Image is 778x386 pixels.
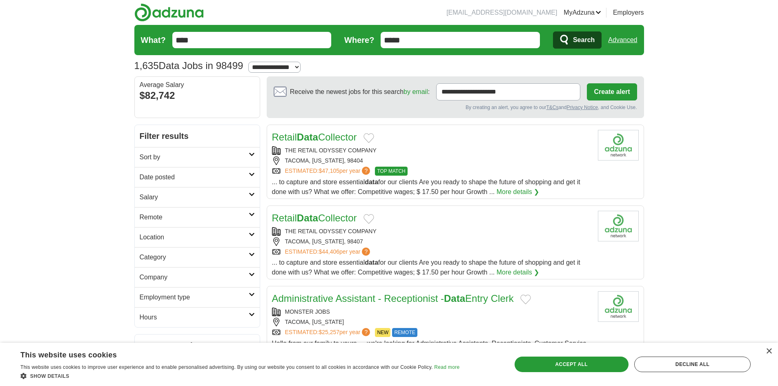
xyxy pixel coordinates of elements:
span: $44,406 [319,248,339,255]
a: More details ❯ [497,187,539,197]
a: RetailDataCollector [272,132,357,143]
button: Search [553,31,602,49]
a: MyAdzuna [564,8,601,18]
a: Advanced [608,32,637,48]
label: Where? [344,34,374,46]
h2: Filter results [135,125,260,147]
span: Hello from our family to yours — we're looking for Administrative Assistants, Receptionists, Cust... [272,340,586,376]
a: Administrative Assistant - Receptionist -DataEntry Clerk [272,293,514,304]
h2: Employment type [140,292,249,302]
a: Privacy Notice [566,105,598,110]
span: 1,635 [134,58,159,73]
img: Adzuna logo [134,3,204,22]
a: ESTIMATED:$25,257per year? [285,328,372,337]
a: RetailDataCollector [272,212,357,223]
a: Company [135,267,260,287]
img: Company logo [598,130,639,161]
strong: Data [297,132,318,143]
span: ... to capture and store essential for our clients Are you ready to shape the future of shopping ... [272,178,580,195]
strong: Data [297,212,318,223]
h2: Location [140,232,249,242]
h2: Company [140,272,249,282]
h2: Hours [140,312,249,322]
label: What? [141,34,166,46]
div: Show details [20,372,459,380]
h2: Category [140,252,249,262]
img: Company logo [598,291,639,322]
strong: data [365,178,378,185]
img: Company logo [598,211,639,241]
div: $82,742 [140,88,255,103]
a: Employers [613,8,644,18]
span: This website uses cookies to improve user experience and to enable personalised advertising. By u... [20,364,433,370]
a: by email [403,88,428,95]
div: THE RETAIL ODYSSEY COMPANY [272,146,591,155]
h2: Sort by [140,152,249,162]
strong: Data [444,293,465,304]
span: ? [362,248,370,256]
li: [EMAIL_ADDRESS][DOMAIN_NAME] [446,8,557,18]
button: Create alert [587,83,637,100]
h1: Data Jobs in 98499 [134,60,243,71]
div: TACOMA, [US_STATE], 98407 [272,237,591,246]
div: MONSTER JOBS [272,308,591,316]
a: Hours [135,307,260,327]
span: ? [362,167,370,175]
span: $47,105 [319,167,339,174]
a: Location [135,227,260,247]
button: Add to favorite jobs [363,133,374,143]
div: Decline all [634,357,751,372]
div: TACOMA, [US_STATE], 98404 [272,156,591,165]
button: Add to favorite jobs [520,295,531,304]
h2: Recent searches [140,339,255,352]
a: Salary [135,187,260,207]
span: Receive the newest jobs for this search : [290,87,430,97]
span: Search [573,32,595,48]
span: REMOTE [392,328,417,337]
div: Average Salary [140,82,255,88]
span: ? [362,328,370,336]
strong: data [365,259,378,266]
div: By creating an alert, you agree to our and , and Cookie Use. [274,104,637,111]
div: THE RETAIL ODYSSEY COMPANY [272,227,591,236]
a: Category [135,247,260,267]
span: ... to capture and store essential for our clients Are you ready to shape the future of shopping ... [272,259,580,276]
a: Employment type [135,287,260,307]
div: TACOMA, [US_STATE] [272,318,591,326]
div: Accept all [515,357,629,372]
h2: Remote [140,212,249,222]
a: Sort by [135,147,260,167]
a: Remote [135,207,260,227]
a: ESTIMATED:$44,406per year? [285,248,372,256]
a: Read more, opens a new window [434,364,459,370]
a: Date posted [135,167,260,187]
div: This website uses cookies [20,348,439,360]
a: T&Cs [546,105,558,110]
span: TOP MATCH [375,167,407,176]
span: $25,257 [319,329,339,335]
span: NEW [375,328,390,337]
div: Close [766,348,772,355]
span: Show details [30,373,69,379]
h2: Salary [140,192,249,202]
h2: Date posted [140,172,249,182]
a: ESTIMATED:$47,105per year? [285,167,372,176]
button: Add to favorite jobs [363,214,374,224]
a: More details ❯ [497,268,539,277]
